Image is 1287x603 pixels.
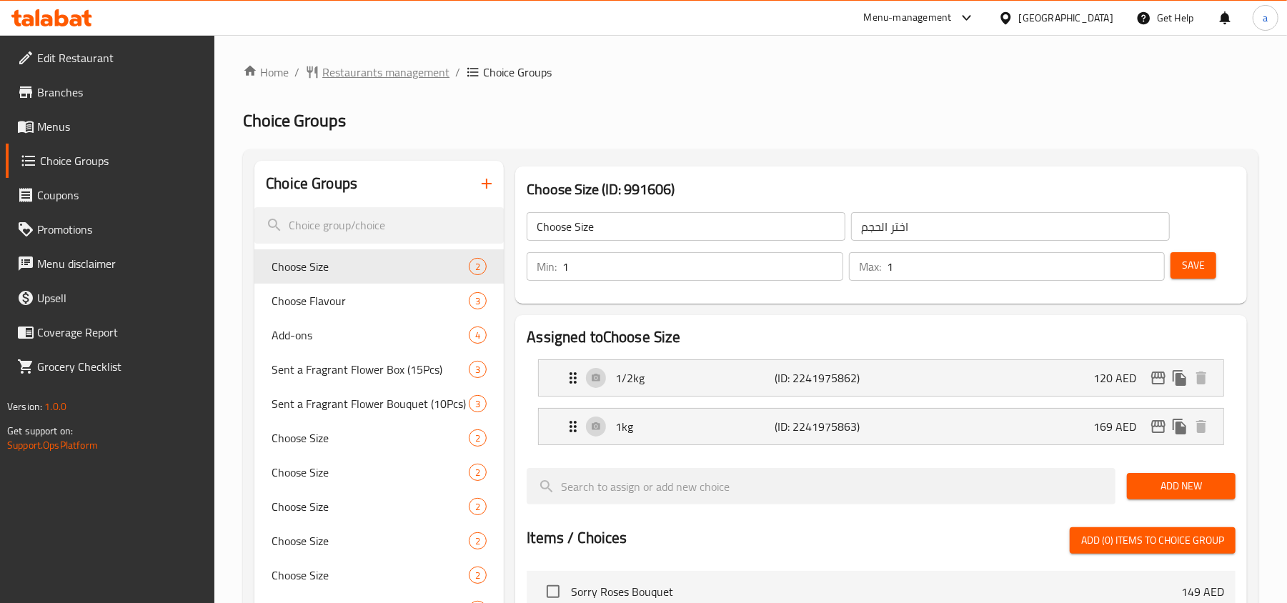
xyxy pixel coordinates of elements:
[1169,416,1191,437] button: duplicate
[272,395,469,412] span: Sent a Fragrant Flower Bouquet (10Pcs)
[37,255,204,272] span: Menu disclaimer
[469,432,486,445] span: 2
[455,64,460,81] li: /
[1169,367,1191,389] button: duplicate
[243,104,346,136] span: Choice Groups
[527,468,1115,504] input: search
[254,421,504,455] div: Choose Size2
[6,75,215,109] a: Branches
[254,524,504,558] div: Choose Size2
[272,532,469,549] span: Choose Size
[272,258,469,275] span: Choose Size
[615,369,775,387] p: 1/2kg
[483,64,552,81] span: Choice Groups
[272,361,469,378] span: Sent a Fragrant Flower Box (15Pcs)
[254,249,504,284] div: Choose Size2
[6,315,215,349] a: Coverage Report
[469,258,487,275] div: Choices
[254,387,504,421] div: Sent a Fragrant Flower Bouquet (10Pcs)3
[469,500,486,514] span: 2
[7,397,42,416] span: Version:
[6,144,215,178] a: Choice Groups
[469,498,487,515] div: Choices
[1182,256,1205,274] span: Save
[254,284,504,318] div: Choose Flavour3
[571,583,1181,600] span: Sorry Roses Bouquet
[305,64,449,81] a: Restaurants management
[469,395,487,412] div: Choices
[469,466,486,479] span: 2
[859,258,881,275] p: Max:
[266,173,357,194] h2: Choice Groups
[469,464,487,481] div: Choices
[37,358,204,375] span: Grocery Checklist
[469,532,487,549] div: Choices
[1191,416,1212,437] button: delete
[537,258,557,275] p: Min:
[775,369,882,387] p: (ID: 2241975862)
[6,212,215,246] a: Promotions
[527,402,1236,451] li: Expand
[469,260,486,274] span: 2
[272,464,469,481] span: Choose Size
[6,281,215,315] a: Upsell
[469,294,486,308] span: 3
[615,418,775,435] p: 1kg
[469,567,487,584] div: Choices
[254,207,504,244] input: search
[1019,10,1113,26] div: [GEOGRAPHIC_DATA]
[44,397,66,416] span: 1.0.0
[469,327,487,344] div: Choices
[254,318,504,352] div: Add-ons4
[37,289,204,307] span: Upsell
[469,569,486,582] span: 2
[469,429,487,447] div: Choices
[1127,473,1236,499] button: Add New
[272,292,469,309] span: Choose Flavour
[37,84,204,101] span: Branches
[775,418,882,435] p: (ID: 2241975863)
[254,558,504,592] div: Choose Size2
[1148,416,1169,437] button: edit
[539,360,1223,396] div: Expand
[469,329,486,342] span: 4
[37,324,204,341] span: Coverage Report
[864,9,952,26] div: Menu-management
[1148,367,1169,389] button: edit
[469,534,486,548] span: 2
[254,455,504,489] div: Choose Size2
[7,436,98,454] a: Support.OpsPlatform
[1263,10,1268,26] span: a
[539,409,1223,444] div: Expand
[40,152,204,169] span: Choice Groups
[1093,418,1148,435] p: 169 AED
[6,178,215,212] a: Coupons
[6,246,215,281] a: Menu disclaimer
[272,498,469,515] span: Choose Size
[294,64,299,81] li: /
[37,118,204,135] span: Menus
[1191,367,1212,389] button: delete
[1138,477,1224,495] span: Add New
[469,361,487,378] div: Choices
[1171,252,1216,279] button: Save
[272,429,469,447] span: Choose Size
[527,527,627,549] h2: Items / Choices
[527,327,1236,348] h2: Assigned to Choose Size
[7,422,73,440] span: Get support on:
[527,354,1236,402] li: Expand
[469,292,487,309] div: Choices
[37,186,204,204] span: Coupons
[1081,532,1224,549] span: Add (0) items to choice group
[527,178,1236,201] h3: Choose Size (ID: 991606)
[37,221,204,238] span: Promotions
[6,109,215,144] a: Menus
[6,349,215,384] a: Grocery Checklist
[1093,369,1148,387] p: 120 AED
[1070,527,1236,554] button: Add (0) items to choice group
[37,49,204,66] span: Edit Restaurant
[272,327,469,344] span: Add-ons
[243,64,1258,81] nav: breadcrumb
[1181,583,1224,600] p: 149 AED
[254,489,504,524] div: Choose Size2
